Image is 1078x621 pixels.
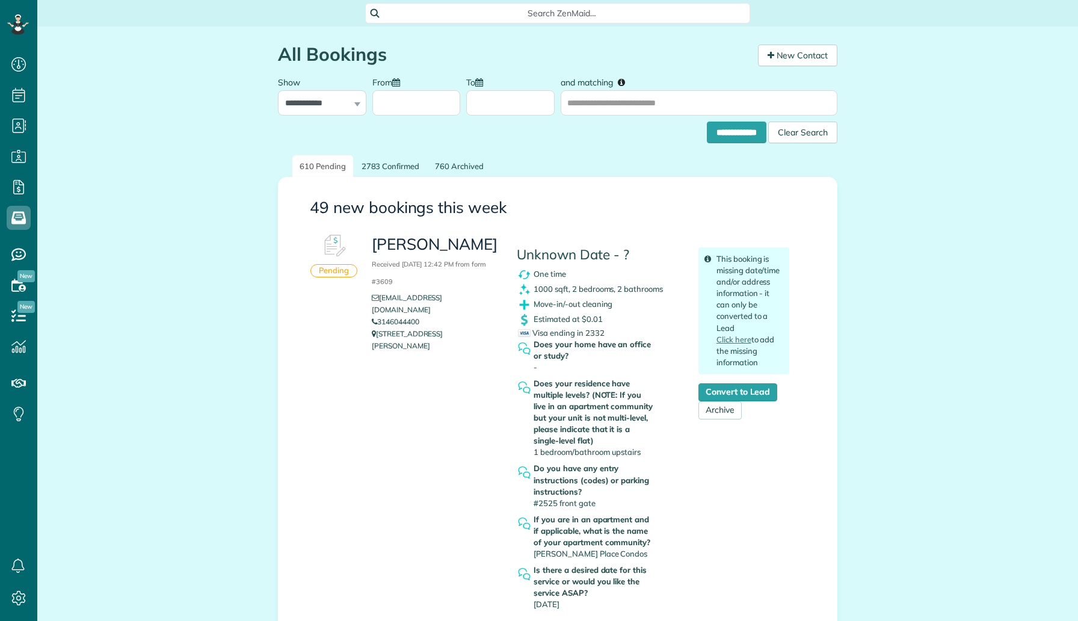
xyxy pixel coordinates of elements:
[372,317,419,326] a: 3146044400
[534,314,602,324] span: Estimated at $0.01
[372,70,406,93] label: From
[310,264,357,277] div: Pending
[698,247,789,374] div: This booking is missing date/time and/or address information - it can only be converted to a Lead...
[372,236,499,288] h3: [PERSON_NAME]
[698,401,742,419] a: Archive
[517,267,532,282] img: recurrence_symbol_icon-7cc721a9f4fb8f7b0289d3d97f09a2e367b638918f1a67e51b1e7d8abe5fb8d8.png
[517,380,532,395] img: question_symbol_icon-fa7b350da2b2fea416cef77984ae4cf4944ea5ab9e3d5925827a5d6b7129d3f6.png
[758,45,837,66] a: New Contact
[517,247,680,262] h4: Unknown Date - ?
[534,339,655,362] strong: Does your home have an office or study?
[517,341,532,356] img: question_symbol_icon-fa7b350da2b2fea416cef77984ae4cf4944ea5ab9e3d5925827a5d6b7129d3f6.png
[768,122,837,143] div: Clear Search
[768,123,837,133] a: Clear Search
[534,514,655,548] strong: If you are in an apartment and if applicable, what is the name of your apartment community?
[428,155,491,178] a: 760 Archived
[517,465,532,480] img: question_symbol_icon-fa7b350da2b2fea416cef77984ae4cf4944ea5ab9e3d5925827a5d6b7129d3f6.png
[534,269,566,279] span: One time
[518,328,604,338] span: Visa ending in 2332
[372,293,442,314] a: [EMAIL_ADDRESS][DOMAIN_NAME]
[517,516,532,531] img: question_symbol_icon-fa7b350da2b2fea416cef77984ae4cf4944ea5ab9e3d5925827a5d6b7129d3f6.png
[372,328,499,352] p: [STREET_ADDRESS][PERSON_NAME]
[698,383,777,401] a: Convert to Lead
[354,155,427,178] a: 2783 Confirmed
[716,335,751,344] a: Click here
[316,228,352,264] img: Booking #613392
[278,45,749,64] h1: All Bookings
[17,301,35,313] span: New
[372,260,486,286] small: Received [DATE] 12:42 PM from form #3609
[534,378,655,446] strong: Does your residence have multiple levels? (NOTE: If you live in an apartment community but your u...
[517,312,532,327] img: dollar_symbol_icon-bd8a6898b2649ec353a9eba708ae97d8d7348bddd7d2aed9b7e4bf5abd9f4af5.png
[534,362,537,372] span: -
[534,447,641,457] span: 1 bedroom/bathroom upstairs
[517,567,532,582] img: question_symbol_icon-fa7b350da2b2fea416cef77984ae4cf4944ea5ab9e3d5925827a5d6b7129d3f6.png
[534,299,612,309] span: Move-in/-out cleaning
[534,284,663,294] span: 1000 sqft, 2 bedrooms, 2 bathrooms
[310,199,805,217] h3: 49 new bookings this week
[534,549,647,558] span: [PERSON_NAME] Place Condos
[17,270,35,282] span: New
[534,498,595,508] span: #2525 front gate
[466,70,489,93] label: To
[534,564,655,599] strong: Is there a desired date for this service or would you like the service ASAP?
[534,463,655,497] strong: Do you have any entry instructions (codes) or parking instructions?
[517,297,532,312] img: extras_symbol_icon-f5f8d448bd4f6d592c0b405ff41d4b7d97c126065408080e4130a9468bdbe444.png
[517,282,532,297] img: clean_symbol_icon-dd072f8366c07ea3eb8378bb991ecd12595f4b76d916a6f83395f9468ae6ecae.png
[292,155,353,178] a: 610 Pending
[561,70,633,93] label: and matching
[534,599,559,609] span: [DATE]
